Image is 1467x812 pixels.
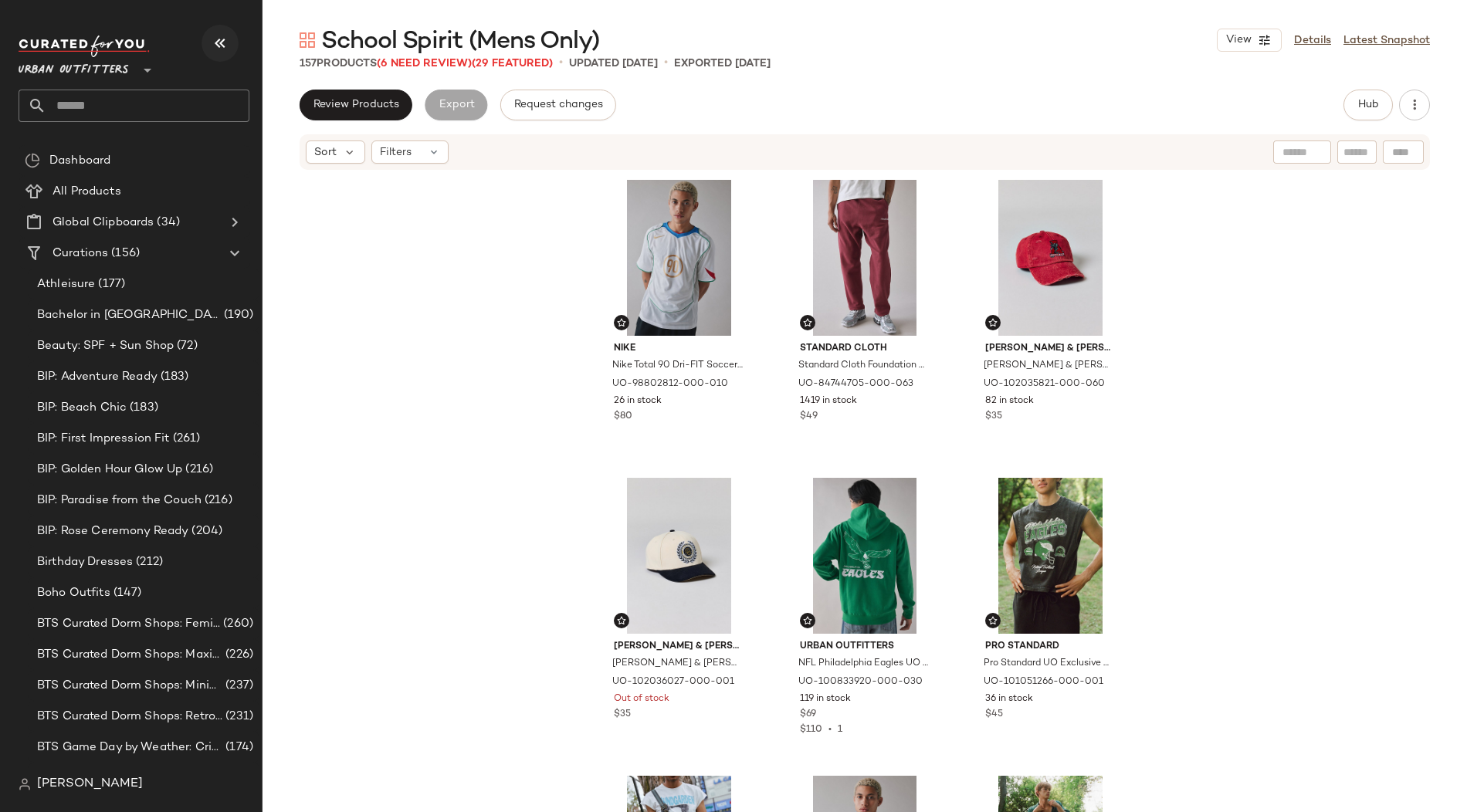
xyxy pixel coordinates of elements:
span: (177) [95,276,125,293]
span: 36 in stock [985,692,1033,706]
img: svg%3e [25,153,40,168]
span: Curations [53,245,108,262]
span: Dashboard [49,152,110,170]
span: Pro Standard [985,640,1116,654]
button: Hub [1343,90,1393,120]
span: Urban Outfitters [19,52,129,80]
span: (174) [222,739,253,756]
span: $80 [614,410,632,424]
span: $110 [800,725,822,735]
img: svg%3e [803,616,812,625]
span: All Products [53,183,121,201]
span: BIP: Adventure Ready [37,368,158,386]
button: Request changes [500,90,616,120]
span: UO-102035821-000-060 [984,377,1105,391]
span: Athleisure [37,276,95,293]
span: Pro Standard UO Exclusive NFL Team Logo Washed Cutoff Muscle Tee in [GEOGRAPHIC_DATA] Eagles, Men... [984,657,1114,671]
span: Request changes [513,99,603,111]
span: (183) [158,368,189,386]
span: [PERSON_NAME] & [PERSON_NAME] NCAA University Of [US_STATE] Buffaloes Team Logo Hat in Black, Men... [612,657,743,671]
a: Latest Snapshot [1343,32,1430,49]
span: 1419 in stock [800,394,857,408]
span: School Spirit (Mens Only) [321,26,599,57]
span: UO-84744705-000-063 [798,377,913,391]
span: (226) [222,646,253,664]
span: Global Clipboards [53,214,154,232]
span: Urban Outfitters [800,640,930,654]
span: • [664,54,668,73]
img: cfy_white_logo.C9jOOHJF.svg [19,36,150,57]
img: svg%3e [617,616,626,625]
span: [PERSON_NAME] & [PERSON_NAME] [985,342,1116,356]
img: svg%3e [19,778,31,790]
span: (260) [220,615,253,633]
span: (72) [174,337,198,355]
span: Birthday Dresses [37,553,133,571]
span: (34) [154,214,180,232]
img: svg%3e [300,32,315,48]
span: $35 [985,410,1002,424]
img: 101051266_001_b [973,478,1128,634]
span: [PERSON_NAME] [37,775,143,793]
span: Nike [614,342,744,356]
span: (204) [188,523,222,540]
span: BTS Curated Dorm Shops: Feminine [37,615,220,633]
span: 26 in stock [614,394,662,408]
span: $69 [800,708,816,722]
span: $45 [985,708,1003,722]
span: (6 Need Review) [377,58,472,69]
span: UO-102036027-000-001 [612,675,734,689]
span: Standard Cloth Foundation Reverse [PERSON_NAME] in Red, Men's at Urban Outfitters [798,359,929,373]
span: Beauty: SPF + Sun Shop [37,337,174,355]
img: svg%3e [803,318,812,327]
div: Products [300,56,553,72]
span: (147) [110,584,142,602]
span: (156) [108,245,140,262]
span: View [1225,34,1252,46]
span: 157 [300,58,317,69]
span: Filters [380,144,412,161]
p: updated [DATE] [569,56,658,72]
span: Review Products [313,99,399,111]
span: (216) [202,492,232,509]
span: BIP: Golden Hour Glow Up [37,461,182,479]
span: Standard Cloth [800,342,930,356]
button: Review Products [300,90,412,120]
span: (237) [222,677,253,695]
span: [PERSON_NAME] & [PERSON_NAME] NCAA University Of [US_STATE] Crimson Tide Washed Dad Hat in Red, M... [984,359,1114,373]
img: 84744705_063_b [788,180,943,336]
span: 1 [838,725,842,735]
img: 102035821_060_b [973,180,1128,336]
span: $49 [800,410,818,424]
span: (231) [222,708,253,726]
img: 102036027_001_b [601,478,757,634]
span: (183) [127,399,158,417]
span: (216) [182,461,213,479]
span: Out of stock [614,692,669,706]
span: • [822,725,838,735]
span: BTS Game Day by Weather: Crisp & Cozy [37,739,222,756]
span: BTS Curated Dorm Shops: Minimalist [37,677,222,695]
span: BIP: Beach Chic [37,399,127,417]
span: BTS Curated Dorm Shops: Retro+ Boho [37,708,222,726]
span: Bachelor in [GEOGRAPHIC_DATA]: LP [37,306,221,324]
span: [PERSON_NAME] & [PERSON_NAME] [614,640,744,654]
span: (29 Featured) [472,58,553,69]
a: Details [1294,32,1331,49]
span: • [559,54,563,73]
span: BIP: Rose Ceremony Ready [37,523,188,540]
span: BTS Curated Dorm Shops: Maximalist [37,646,222,664]
img: 100833920_030_b [788,478,943,634]
span: $35 [614,708,631,722]
img: 98802812_010_b [601,180,757,336]
span: (190) [221,306,253,324]
img: svg%3e [617,318,626,327]
img: svg%3e [988,616,998,625]
img: svg%3e [988,318,998,327]
span: BIP: First Impression Fit [37,430,170,448]
span: (212) [133,553,163,571]
span: BIP: Paradise from the Couch [37,492,202,509]
button: View [1217,29,1282,52]
span: 119 in stock [800,692,851,706]
span: 82 in stock [985,394,1034,408]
